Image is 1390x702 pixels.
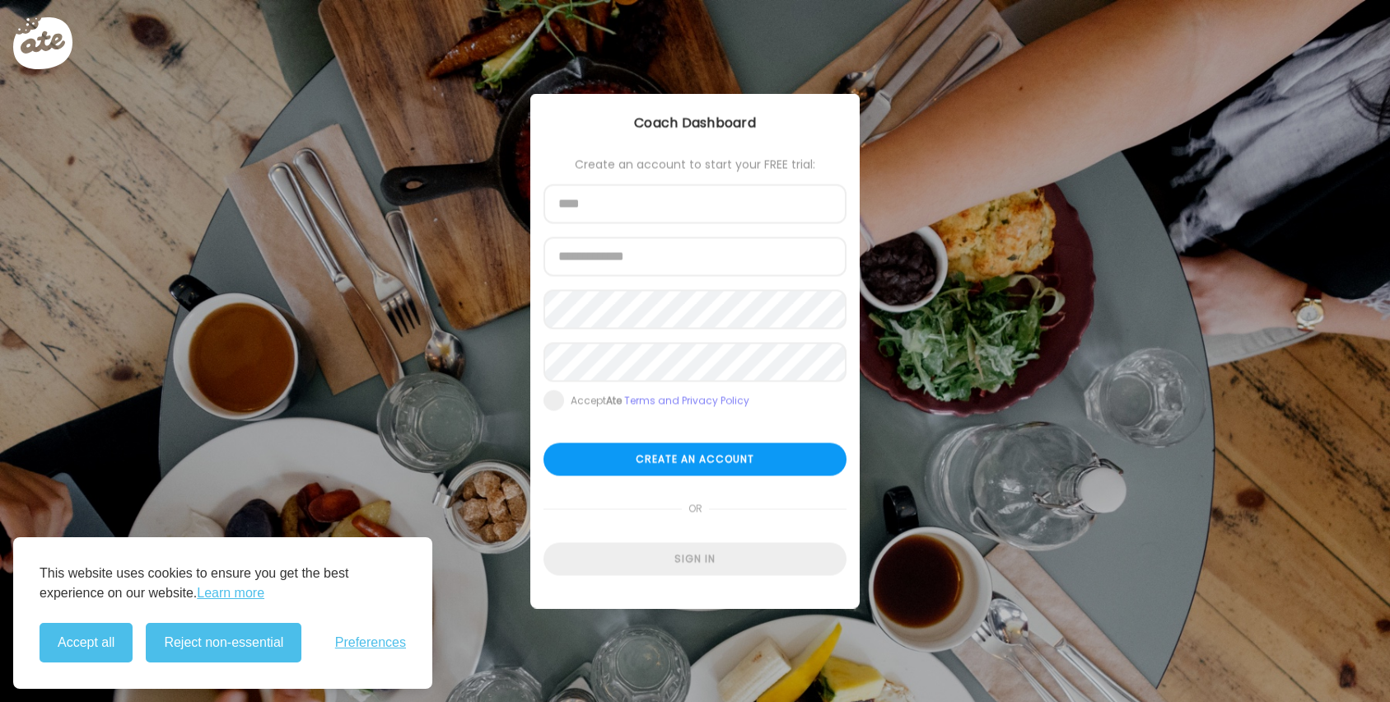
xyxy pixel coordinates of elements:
span: Preferences [335,635,406,650]
div: Coach Dashboard [530,114,860,133]
button: Accept all cookies [40,623,133,662]
a: Terms and Privacy Policy [624,394,749,408]
span: or [682,493,709,526]
div: Create an account [543,443,847,476]
b: Ate [606,394,622,408]
div: Accept [571,395,749,408]
p: This website uses cookies to ensure you get the best experience on our website. [40,564,406,603]
button: Reject non-essential [146,623,301,662]
a: Learn more [197,583,264,603]
div: Create an account to start your FREE trial: [543,158,847,171]
div: Sign in [543,543,847,576]
button: Toggle preferences [335,635,406,650]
